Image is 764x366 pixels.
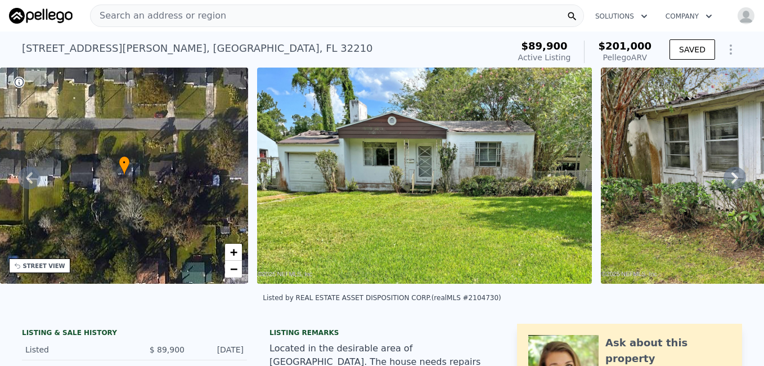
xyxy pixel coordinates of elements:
[91,9,226,23] span: Search an address or region
[586,6,657,26] button: Solutions
[657,6,721,26] button: Company
[263,294,501,302] div: Listed by REAL ESTATE ASSET DISPOSITION CORP. (realMLS #2104730)
[522,40,568,52] span: $89,900
[9,8,73,24] img: Pellego
[194,344,244,355] div: [DATE]
[22,328,247,340] div: LISTING & SALE HISTORY
[23,262,65,270] div: STREET VIEW
[737,7,755,25] img: avatar
[269,328,495,337] div: Listing remarks
[598,40,651,52] span: $201,000
[119,156,130,176] div: •
[257,68,592,284] img: Sale: 167511736 Parcel: 33753626
[22,41,373,56] div: [STREET_ADDRESS][PERSON_NAME] , [GEOGRAPHIC_DATA] , FL 32210
[669,39,715,60] button: SAVED
[225,244,242,261] a: Zoom in
[518,53,571,62] span: Active Listing
[119,158,130,168] span: •
[225,261,242,278] a: Zoom out
[230,245,237,259] span: +
[25,344,125,355] div: Listed
[150,345,185,354] span: $ 89,900
[230,262,237,276] span: −
[720,38,742,61] button: Show Options
[598,52,651,63] div: Pellego ARV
